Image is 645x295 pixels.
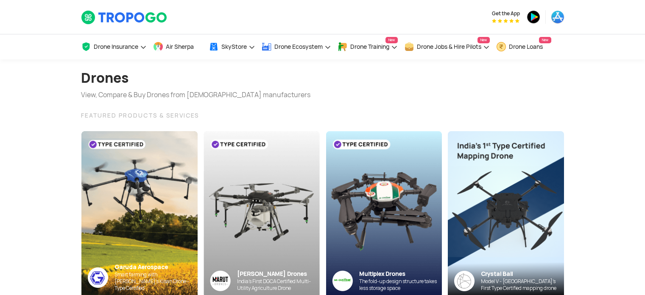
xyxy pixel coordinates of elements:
a: SkyStore [209,34,255,59]
img: ic_playstore.png [527,10,540,24]
a: Drone LoansNew [496,34,551,59]
a: Drone Ecosystem [262,34,331,59]
div: Multiplex Drones [359,270,442,278]
span: Drone Jobs & Hire Pilots [417,43,481,50]
div: [PERSON_NAME] Drones [237,270,320,278]
span: Get the App [492,10,520,17]
img: ic_multiplex_sky.png [332,270,353,291]
div: The fold-up design structure takes less storage space [359,278,442,292]
span: New [385,37,398,43]
a: Air Sherpa [153,34,202,59]
span: Air Sherpa [166,43,194,50]
h1: Drones [81,66,310,90]
div: Garuda Aerospace [114,263,198,271]
span: Drone Insurance [94,43,138,50]
span: Drone Loans [509,43,543,50]
div: Smart farming with [PERSON_NAME]’s Kisan Drone - Type Certified [114,271,198,292]
span: New [477,37,490,43]
span: Drone Ecosystem [274,43,323,50]
img: TropoGo Logo [81,10,168,25]
span: SkyStore [221,43,247,50]
img: App Raking [492,19,519,23]
a: Drone TrainingNew [338,34,398,59]
span: Drone Training [350,43,389,50]
img: ic_appstore.png [551,10,564,24]
div: India’s First DGCA Certified Multi-Utility Agriculture Drone [237,278,320,292]
div: Crystal Ball [481,270,564,278]
div: View, Compare & Buy Drones from [DEMOGRAPHIC_DATA] manufacturers [81,90,310,100]
img: Group%2036313.png [210,270,231,291]
div: FEATURED PRODUCTS & SERVICES [81,110,564,121]
div: Model V - [GEOGRAPHIC_DATA]’s First Type Certified mapping drone [481,278,564,292]
img: ic_garuda_sky.png [88,267,108,288]
a: Drone Insurance [81,34,147,59]
a: Drone Jobs & Hire PilotsNew [404,34,490,59]
img: crystalball-logo-banner.png [454,271,475,291]
span: New [539,37,551,43]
